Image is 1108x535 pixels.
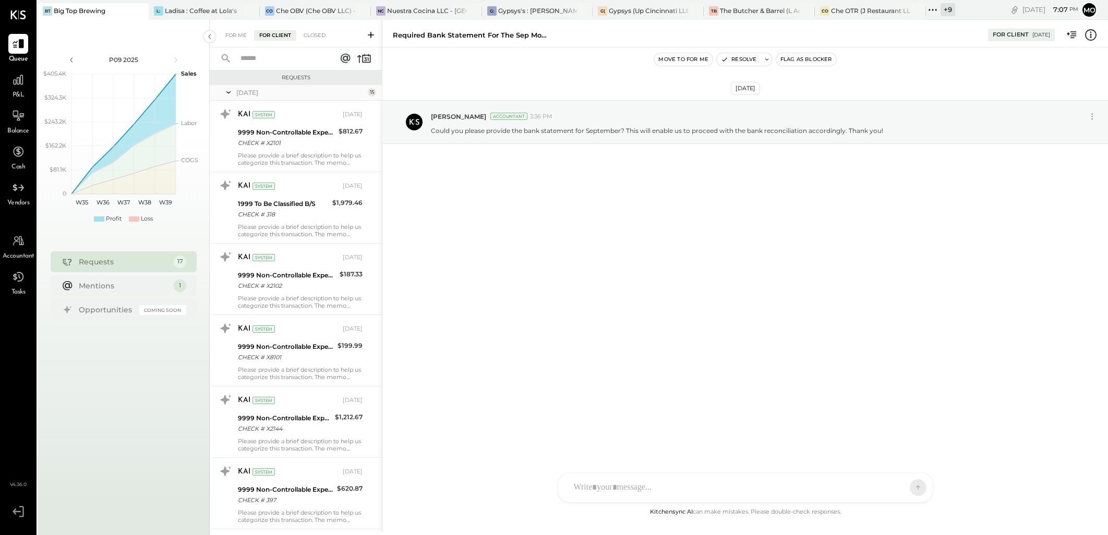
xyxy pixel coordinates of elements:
[343,253,363,262] div: [DATE]
[343,325,363,333] div: [DATE]
[252,397,275,404] div: System
[368,88,376,96] div: 15
[11,288,26,297] span: Tasks
[431,112,486,121] span: [PERSON_NAME]
[238,110,250,120] div: KAI
[654,53,713,66] button: Move to for me
[337,483,363,494] div: $620.87
[7,199,30,208] span: Vendors
[238,295,363,309] div: Please provide a brief description to help us categorize this transaction. The memo might be help...
[220,30,252,41] div: For Me
[238,209,329,220] div: CHECK # 318
[1081,2,1098,18] button: Mo
[252,111,275,118] div: System
[79,305,134,315] div: Opportunities
[44,118,66,125] text: $243.2K
[609,6,688,15] div: Gypsys (Up Cincinnati LLC) - Ignite
[238,252,250,263] div: KAI
[298,30,331,41] div: Closed
[11,163,25,172] span: Cash
[238,324,250,334] div: KAI
[338,341,363,351] div: $199.99
[490,113,527,120] div: Accountant
[343,468,363,476] div: [DATE]
[530,113,552,121] span: 3:36 PM
[13,91,25,100] span: P&L
[154,6,163,16] div: L:
[238,423,332,434] div: CHECK # X2144
[238,467,250,477] div: KAI
[79,257,168,267] div: Requests
[238,509,363,524] div: Please provide a brief description to help us categorize this transaction. The memo might be help...
[387,6,466,15] div: Nuestra Cocina LLC - [GEOGRAPHIC_DATA]
[43,6,52,16] div: BT
[238,127,335,138] div: 9999 Non-Controllable Expenses:Other Income and Expenses:To Be Classified P&L
[96,199,109,206] text: W36
[238,181,250,191] div: KAI
[238,199,329,209] div: 1999 To Be Classified B/S
[79,55,168,64] div: P09 2025
[1,142,36,172] a: Cash
[254,30,296,41] div: For Client
[76,199,88,206] text: W35
[252,183,275,190] div: System
[343,182,363,190] div: [DATE]
[238,223,363,238] div: Please provide a brief description to help us categorize this transaction. The memo might be help...
[343,396,363,405] div: [DATE]
[252,468,275,476] div: System
[339,126,363,137] div: $812.67
[1,70,36,100] a: P&L
[7,127,29,136] span: Balance
[174,256,186,268] div: 17
[139,305,186,315] div: Coming Soon
[1032,31,1050,39] div: [DATE]
[276,6,355,15] div: Che OBV (Che OBV LLC) - Ignite
[335,412,363,422] div: $1,212.67
[181,156,198,164] text: COGS
[343,111,363,119] div: [DATE]
[709,6,718,16] div: TB
[159,199,172,206] text: W39
[63,190,66,197] text: 0
[238,281,336,291] div: CHECK # X2102
[9,55,28,64] span: Queue
[993,31,1029,39] div: For Client
[117,199,130,206] text: W37
[265,6,274,16] div: CO
[238,152,363,166] div: Please provide a brief description to help us categorize this transaction. The memo might be help...
[332,198,363,208] div: $1,979.46
[431,126,883,135] p: Could you please provide the bank statement for September? This will enable us to proceed with th...
[731,82,760,95] div: [DATE]
[238,484,334,495] div: 9999 Non-Controllable Expenses:Other Income and Expenses:To Be Classified P&L
[79,281,168,291] div: Mentions
[141,215,153,223] div: Loss
[45,142,66,149] text: $162.2K
[376,6,386,16] div: NC
[181,70,197,77] text: Sales
[393,30,549,40] div: Required Bank Statement for the Sep Month
[238,413,332,423] div: 9999 Non-Controllable Expenses:Other Income and Expenses:To Be Classified P&L
[3,252,34,261] span: Accountant
[236,88,365,97] div: [DATE]
[44,94,66,101] text: $324.3K
[1022,5,1078,15] div: [DATE]
[43,70,66,77] text: $405.4K
[106,215,122,223] div: Profit
[498,6,577,15] div: Gypsys's : [PERSON_NAME] on the levee
[776,53,836,66] button: Flag as Blocker
[174,279,186,292] div: 1
[54,6,105,15] div: Big Top Brewing
[238,437,363,452] div: Please provide a brief description to help us categorize this transaction. The memo might be help...
[215,74,377,81] div: Requests
[165,6,237,15] div: Ladisa : Coffee at Lola's
[138,199,151,206] text: W38
[238,352,334,362] div: CHECK # X8101
[238,342,334,352] div: 9999 Non-Controllable Expenses:Other Income and Expenses:To Be Classified P&L
[1009,4,1020,15] div: copy link
[487,6,497,16] div: G:
[181,119,197,127] text: Labor
[941,3,955,16] div: + 9
[1,267,36,297] a: Tasks
[720,6,799,15] div: The Butcher & Barrel (L Argento LLC) - [GEOGRAPHIC_DATA]
[1,178,36,208] a: Vendors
